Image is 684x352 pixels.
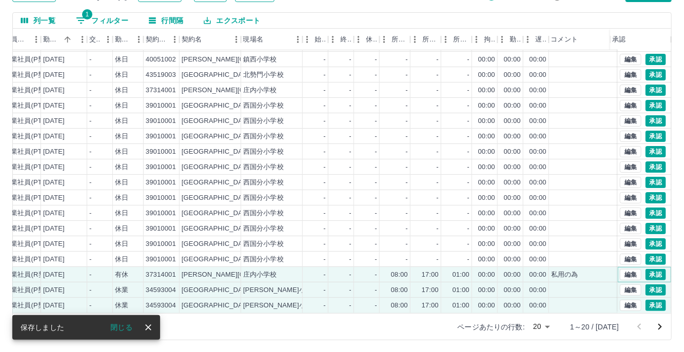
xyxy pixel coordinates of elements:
div: - [437,209,439,218]
div: [GEOGRAPHIC_DATA] [182,147,252,157]
div: 00:00 [504,132,521,141]
div: 営業社員(PT契約) [4,224,58,234]
div: 勤務日 [41,29,87,50]
div: - [467,209,470,218]
div: [GEOGRAPHIC_DATA] [182,224,252,234]
div: - [437,70,439,80]
div: - [324,209,326,218]
button: メニュー [351,32,366,47]
div: 契約名 [182,29,202,50]
div: - [89,55,91,65]
div: 拘束 [484,29,496,50]
div: 00:00 [478,116,495,126]
div: 庄内小学校 [243,86,277,95]
div: 00:00 [478,147,495,157]
div: 西国分小学校 [243,101,284,111]
div: 始業 [315,29,326,50]
div: - [467,224,470,234]
button: 編集 [620,238,641,250]
div: 20 [529,319,554,334]
div: 39010001 [146,147,176,157]
div: 00:00 [530,55,546,65]
div: - [437,55,439,65]
span: 1 [82,9,92,19]
button: メニュー [75,32,90,47]
div: - [467,86,470,95]
div: - [375,239,377,249]
div: - [89,193,91,203]
button: 承認 [646,208,666,219]
div: - [437,224,439,234]
div: - [375,162,377,172]
div: - [324,193,326,203]
div: 所定終業 [411,29,441,50]
button: 編集 [620,69,641,80]
div: [PERSON_NAME][GEOGRAPHIC_DATA] [182,55,308,65]
div: 休日 [115,55,128,65]
div: - [324,178,326,188]
div: 所定休憩 [441,29,472,50]
div: [GEOGRAPHIC_DATA] [182,239,252,249]
div: - [375,178,377,188]
div: 00:00 [478,132,495,141]
div: 西国分小学校 [243,116,284,126]
div: - [467,55,470,65]
div: 北勢門小学校 [243,70,284,80]
div: [DATE] [43,147,65,157]
button: 承認 [646,284,666,296]
div: - [406,239,408,249]
div: - [437,86,439,95]
div: 00:00 [478,101,495,111]
div: 勤務日 [43,29,61,50]
div: 営業社員(P契約) [4,86,54,95]
div: - [437,193,439,203]
div: - [375,147,377,157]
div: - [375,193,377,203]
button: 承認 [646,192,666,203]
div: [DATE] [43,224,65,234]
div: - [467,162,470,172]
div: - [375,224,377,234]
div: - [375,86,377,95]
button: メニュー [377,32,392,47]
div: 勤務 [510,29,521,50]
div: 休日 [115,132,128,141]
div: 営業社員(PT契約) [4,132,58,141]
div: 遅刻等 [523,29,549,50]
div: [DATE] [43,116,65,126]
div: - [406,70,408,80]
button: メニュー [407,32,423,47]
div: 00:00 [504,70,521,80]
button: メニュー [101,32,116,47]
div: - [406,162,408,172]
div: - [324,70,326,80]
div: - [349,86,351,95]
button: メニュー [29,32,44,47]
div: - [349,70,351,80]
button: 承認 [646,300,666,311]
div: - [324,116,326,126]
div: 西国分小学校 [243,132,284,141]
button: 承認 [646,238,666,250]
div: 承認 [610,29,663,50]
div: 00:00 [530,116,546,126]
div: [DATE] [43,132,65,141]
button: 編集 [620,54,641,65]
div: 現場名 [241,29,303,50]
div: 00:00 [478,209,495,218]
div: 拘束 [472,29,498,50]
div: - [437,147,439,157]
button: メニュー [167,32,183,47]
div: 営業社員(PT契約) [4,178,58,188]
div: 休日 [115,116,128,126]
button: フィルター表示 [68,13,136,28]
div: - [324,86,326,95]
div: - [437,132,439,141]
button: メニュー [438,32,454,47]
div: - [406,224,408,234]
div: - [89,101,91,111]
div: - [349,55,351,65]
div: 00:00 [478,55,495,65]
button: 編集 [620,284,641,296]
button: 承認 [646,115,666,127]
